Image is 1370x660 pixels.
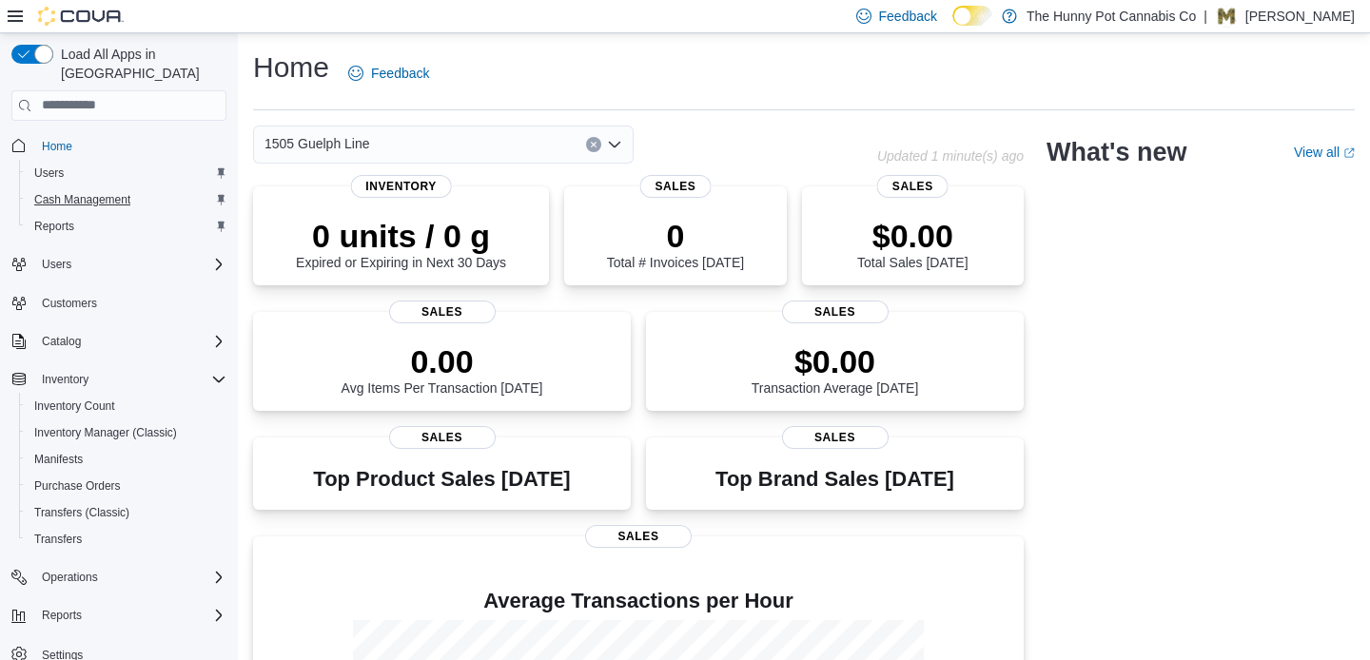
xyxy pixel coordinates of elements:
span: Manifests [34,452,83,467]
h3: Top Product Sales [DATE] [313,468,570,491]
button: Users [34,253,79,276]
button: Reports [19,213,234,240]
span: Users [34,165,64,181]
button: Purchase Orders [19,473,234,499]
span: Feedback [371,64,429,83]
button: Home [4,132,234,160]
h4: Average Transactions per Hour [268,590,1008,612]
p: Updated 1 minute(s) ago [877,148,1024,164]
input: Dark Mode [952,6,992,26]
a: View allExternal link [1294,145,1355,160]
h1: Home [253,49,329,87]
span: Cash Management [27,188,226,211]
span: Reports [34,219,74,234]
button: Catalog [4,328,234,355]
span: Operations [42,570,98,585]
button: Customers [4,289,234,317]
span: Reports [34,604,226,627]
a: Transfers [27,528,89,551]
button: Operations [4,564,234,591]
span: Catalog [42,334,81,349]
span: Inventory [350,175,452,198]
a: Reports [27,215,82,238]
span: Operations [34,566,226,589]
a: Manifests [27,448,90,471]
button: Inventory [34,368,96,391]
span: 1505 Guelph Line [264,132,370,155]
span: Inventory [34,368,226,391]
button: Reports [4,602,234,629]
div: Transaction Average [DATE] [752,342,919,396]
button: Clear input [586,137,601,152]
span: Load All Apps in [GEOGRAPHIC_DATA] [53,45,226,83]
span: Inventory Manager (Classic) [27,421,226,444]
span: Transfers [27,528,226,551]
div: Mike Calouro [1215,5,1238,28]
span: Home [34,134,226,158]
span: Reports [27,215,226,238]
a: Home [34,135,80,158]
span: Purchase Orders [34,478,121,494]
button: Catalog [34,330,88,353]
button: Transfers (Classic) [19,499,234,526]
p: 0.00 [342,342,543,380]
span: Users [27,162,226,184]
p: 0 units / 0 g [296,217,506,255]
a: Cash Management [27,188,138,211]
span: Sales [877,175,949,198]
span: Catalog [34,330,226,353]
button: Cash Management [19,186,234,213]
div: Total # Invoices [DATE] [607,217,744,270]
button: Inventory [4,366,234,393]
span: Sales [639,175,711,198]
span: Customers [34,291,226,315]
h2: What's new [1047,137,1186,167]
span: Customers [42,296,97,311]
span: Feedback [879,7,937,26]
p: | [1204,5,1207,28]
div: Avg Items Per Transaction [DATE] [342,342,543,396]
span: Inventory Manager (Classic) [34,425,177,440]
a: Inventory Manager (Classic) [27,421,185,444]
span: Home [42,139,72,154]
p: 0 [607,217,744,255]
button: Users [4,251,234,278]
a: Inventory Count [27,395,123,417]
span: Dark Mode [952,26,953,27]
p: $0.00 [752,342,919,380]
div: Total Sales [DATE] [857,217,968,270]
a: Feedback [341,54,437,92]
span: Cash Management [34,192,130,207]
button: Inventory Manager (Classic) [19,419,234,446]
span: Sales [389,426,496,449]
span: Purchase Orders [27,475,226,497]
span: Sales [782,426,889,449]
button: Transfers [19,526,234,553]
span: Inventory [42,372,88,387]
span: Transfers (Classic) [27,501,226,524]
p: The Hunny Pot Cannabis Co [1027,5,1196,28]
span: Sales [782,301,889,323]
p: $0.00 [857,217,968,255]
a: Customers [34,292,105,315]
span: Transfers [34,532,82,547]
button: Reports [34,604,89,627]
span: Users [34,253,226,276]
span: Transfers (Classic) [34,505,129,520]
span: Reports [42,608,82,623]
button: Manifests [19,446,234,473]
span: Sales [389,301,496,323]
button: Open list of options [607,137,622,152]
button: Operations [34,566,106,589]
svg: External link [1343,147,1355,159]
span: Manifests [27,448,226,471]
p: [PERSON_NAME] [1245,5,1355,28]
span: Sales [585,525,692,548]
div: Expired or Expiring in Next 30 Days [296,217,506,270]
h3: Top Brand Sales [DATE] [715,468,954,491]
button: Inventory Count [19,393,234,419]
span: Inventory Count [34,398,115,414]
a: Users [27,162,71,184]
span: Inventory Count [27,395,226,417]
a: Purchase Orders [27,475,128,497]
